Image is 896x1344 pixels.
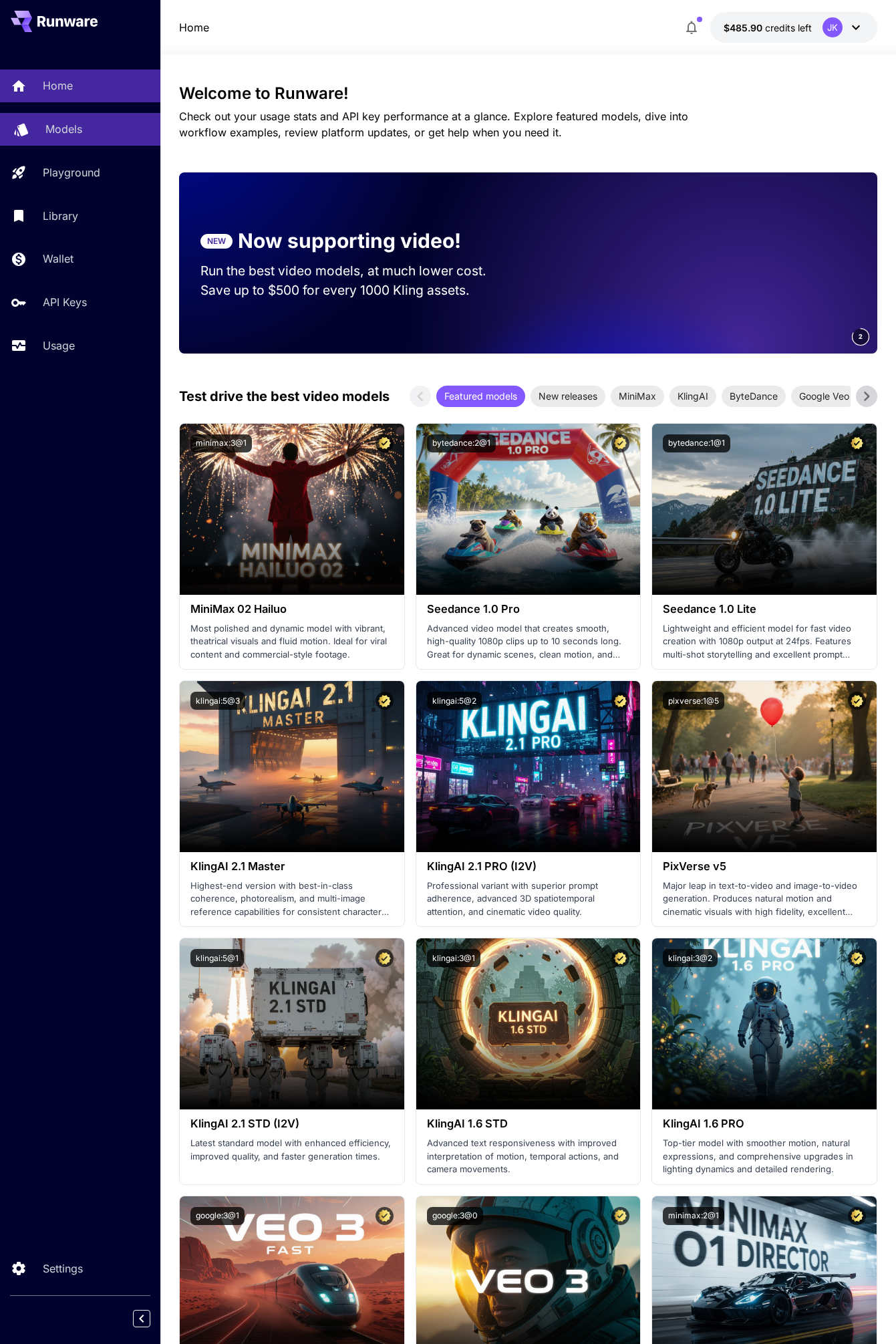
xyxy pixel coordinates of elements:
p: Highest-end version with best-in-class coherence, photorealism, and multi-image reference capabil... [190,880,394,919]
img: alt [416,681,641,852]
button: minimax:3@1 [190,434,252,452]
p: Wallet [43,251,73,267]
img: alt [652,938,877,1109]
button: Certified Model – Vetted for best performance and includes a commercial license. [848,692,866,710]
button: bytedance:2@1 [427,434,496,452]
p: Now supporting video! [238,226,461,256]
button: klingai:5@2 [427,692,482,710]
p: Library [43,208,78,224]
img: alt [652,681,877,852]
button: bytedance:1@1 [663,434,730,452]
img: alt [180,424,404,595]
p: Latest standard model with enhanced efficiency, improved quality, and faster generation times. [190,1137,394,1163]
button: Certified Model – Vetted for best performance and includes a commercial license. [376,434,394,452]
button: klingai:3@2 [663,949,718,967]
div: MiniMax [611,386,664,407]
p: Most polished and dynamic model with vibrant, theatrical visuals and fluid motion. Ideal for vira... [190,622,394,662]
button: google:3@1 [190,1207,245,1225]
div: Google Veo [791,386,857,407]
p: Lightweight and efficient model for fast video creation with 1080p output at 24fps. Features mult... [663,622,866,662]
p: Save up to $500 for every 1000 Kling assets. [200,281,507,300]
button: Collapse sidebar [133,1310,150,1327]
button: Certified Model – Vetted for best performance and includes a commercial license. [376,692,394,710]
h3: KlingAI 2.1 STD (I2V) [190,1117,394,1130]
p: Advanced video model that creates smooth, high-quality 1080p clips up to 10 seconds long. Great f... [427,622,630,662]
div: Featured models [436,386,525,407]
button: klingai:3@1 [427,949,480,967]
p: Settings [43,1260,83,1276]
button: Certified Model – Vetted for best performance and includes a commercial license. [611,692,629,710]
span: Featured models [436,389,525,403]
div: $485.90378 [724,21,812,35]
span: Google Veo [791,389,857,403]
button: Certified Model – Vetted for best performance and includes a commercial license. [611,1207,629,1225]
p: Playground [43,164,100,180]
button: $485.90378JK [710,12,877,43]
p: Top-tier model with smoother motion, natural expressions, and comprehensive upgrades in lighting ... [663,1137,866,1176]
h3: KlingAI 2.1 PRO (I2V) [427,860,630,873]
h3: KlingAI 2.1 Master [190,860,394,873]
button: Certified Model – Vetted for best performance and includes a commercial license. [848,1207,866,1225]
span: 2 [859,331,863,342]
button: google:3@0 [427,1207,483,1225]
p: API Keys [43,294,87,310]
h3: Seedance 1.0 Lite [663,603,866,616]
img: alt [180,938,404,1109]
div: ByteDance [722,386,786,407]
h3: KlingAI 1.6 STD [427,1117,630,1130]
p: Major leap in text-to-video and image-to-video generation. Produces natural motion and cinematic ... [663,880,866,919]
div: JK [823,17,843,37]
h3: KlingAI 1.6 PRO [663,1117,866,1130]
span: Check out your usage stats and API key performance at a glance. Explore featured models, dive int... [179,110,688,139]
button: Certified Model – Vetted for best performance and includes a commercial license. [848,434,866,452]
span: ByteDance [722,389,786,403]
span: New releases [531,389,605,403]
span: MiniMax [611,389,664,403]
img: alt [180,681,404,852]
span: $485.90 [724,22,765,33]
img: alt [652,424,877,595]
nav: breadcrumb [179,19,209,35]
h3: Welcome to Runware! [179,84,878,103]
button: pixverse:1@5 [663,692,724,710]
p: Advanced text responsiveness with improved interpretation of motion, temporal actions, and camera... [427,1137,630,1176]
button: minimax:2@1 [663,1207,724,1225]
button: klingai:5@3 [190,692,245,710]
p: Test drive the best video models [179,386,390,406]
p: NEW [207,235,226,247]
div: Collapse sidebar [143,1307,160,1331]
p: Home [43,78,73,94]
h3: Seedance 1.0 Pro [427,603,630,616]
button: Certified Model – Vetted for best performance and includes a commercial license. [376,1207,394,1225]
span: KlingAI [669,389,716,403]
button: klingai:5@1 [190,949,244,967]
img: alt [416,938,641,1109]
p: Models [45,121,82,137]
button: Certified Model – Vetted for best performance and includes a commercial license. [611,949,629,967]
p: Professional variant with superior prompt adherence, advanced 3D spatiotemporal attention, and ci... [427,880,630,919]
p: Run the best video models, at much lower cost. [200,261,507,281]
div: New releases [531,386,605,407]
h3: MiniMax 02 Hailuo [190,603,394,616]
img: alt [416,424,641,595]
span: credits left [765,22,812,33]
button: Certified Model – Vetted for best performance and includes a commercial license. [611,434,629,452]
div: KlingAI [669,386,716,407]
a: Home [179,19,209,35]
button: Certified Model – Vetted for best performance and includes a commercial license. [376,949,394,967]
button: Certified Model – Vetted for best performance and includes a commercial license. [848,949,866,967]
h3: PixVerse v5 [663,860,866,873]
p: Usage [43,338,75,354]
